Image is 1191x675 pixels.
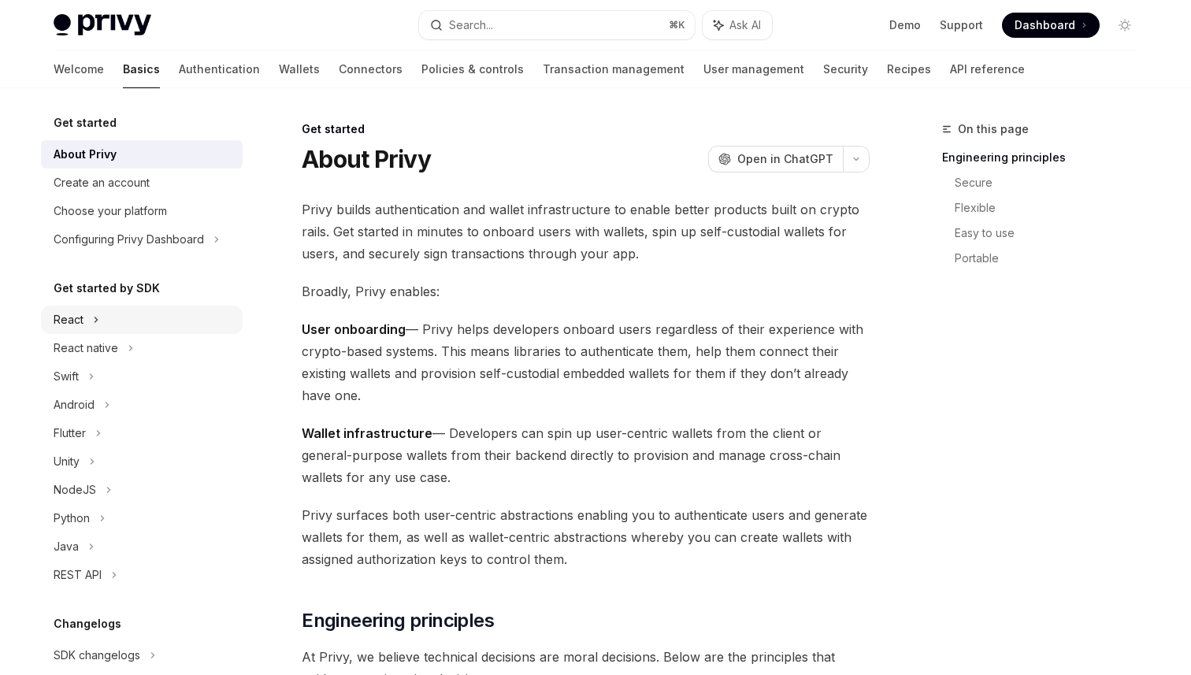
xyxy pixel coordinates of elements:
div: Search... [449,16,493,35]
a: Security [823,50,868,88]
div: NodeJS [54,480,96,499]
span: — Developers can spin up user-centric wallets from the client or general-purpose wallets from the... [302,422,870,488]
span: — Privy helps developers onboard users regardless of their experience with crypto-based systems. ... [302,318,870,406]
h5: Changelogs [54,614,121,633]
a: Choose your platform [41,197,243,225]
span: Privy surfaces both user-centric abstractions enabling you to authenticate users and generate wal... [302,504,870,570]
a: Policies & controls [421,50,524,88]
div: REST API [54,566,102,584]
a: Secure [955,170,1150,195]
div: Swift [54,367,79,386]
span: Broadly, Privy enables: [302,280,870,302]
div: Unity [54,452,80,471]
a: Easy to use [955,221,1150,246]
div: Android [54,395,95,414]
span: Ask AI [729,17,761,33]
span: On this page [958,120,1029,139]
a: Recipes [887,50,931,88]
a: Flexible [955,195,1150,221]
div: Choose your platform [54,202,167,221]
span: Engineering principles [302,608,494,633]
button: Toggle dark mode [1112,13,1137,38]
div: React [54,310,83,329]
span: ⌘ K [669,19,685,32]
div: Get started [302,121,870,137]
div: Java [54,537,79,556]
a: Engineering principles [942,145,1150,170]
strong: User onboarding [302,321,406,337]
button: Ask AI [703,11,772,39]
a: User management [703,50,804,88]
div: Python [54,509,90,528]
h5: Get started [54,113,117,132]
a: Demo [889,17,921,33]
div: Flutter [54,424,86,443]
a: Basics [123,50,160,88]
a: About Privy [41,140,243,169]
a: Wallets [279,50,320,88]
a: API reference [950,50,1025,88]
div: Create an account [54,173,150,192]
button: Search...⌘K [419,11,695,39]
h5: Get started by SDK [54,279,160,298]
div: SDK changelogs [54,646,140,665]
span: Dashboard [1015,17,1075,33]
span: Open in ChatGPT [737,151,833,167]
div: Configuring Privy Dashboard [54,230,204,249]
strong: Wallet infrastructure [302,425,432,441]
h1: About Privy [302,145,431,173]
span: Privy builds authentication and wallet infrastructure to enable better products built on crypto r... [302,198,870,265]
div: React native [54,339,118,358]
img: light logo [54,14,151,36]
a: Support [940,17,983,33]
a: Authentication [179,50,260,88]
a: Transaction management [543,50,685,88]
a: Create an account [41,169,243,197]
button: Open in ChatGPT [708,146,843,172]
a: Dashboard [1002,13,1100,38]
div: About Privy [54,145,117,164]
a: Connectors [339,50,403,88]
a: Welcome [54,50,104,88]
a: Portable [955,246,1150,271]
